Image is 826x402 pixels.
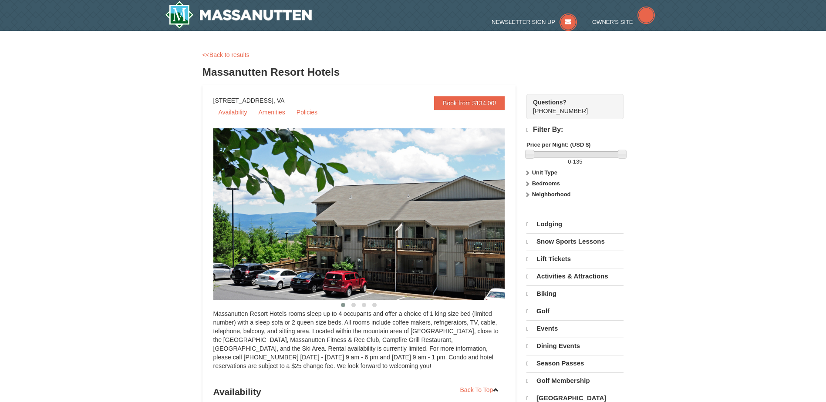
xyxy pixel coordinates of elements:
div: Massanutten Resort Hotels rooms sleep up to 4 occupants and offer a choice of 1 king size bed (li... [213,309,505,379]
span: Newsletter Sign Up [492,19,555,25]
strong: Price per Night: (USD $) [526,141,590,148]
strong: Neighborhood [532,191,571,198]
a: Events [526,320,624,337]
a: Lift Tickets [526,251,624,267]
a: Snow Sports Lessons [526,233,624,250]
a: Lodging [526,216,624,232]
h3: Availability [213,383,505,401]
img: 19219026-1-e3b4ac8e.jpg [213,128,527,300]
a: Back To Top [455,383,505,396]
a: Activities & Attractions [526,268,624,285]
span: 135 [573,158,583,165]
a: Book from $134.00! [434,96,505,110]
a: Dining Events [526,338,624,354]
span: 0 [568,158,571,165]
a: <<Back to results [202,51,249,58]
span: [PHONE_NUMBER] [533,98,608,114]
a: Golf Membership [526,372,624,389]
a: Season Passes [526,355,624,372]
h4: Filter By: [526,126,624,134]
a: Policies [291,106,323,119]
span: Owner's Site [592,19,633,25]
a: Availability [213,106,253,119]
a: Amenities [253,106,290,119]
a: Biking [526,285,624,302]
img: Massanutten Resort Logo [165,1,312,29]
h3: Massanutten Resort Hotels [202,64,624,81]
strong: Bedrooms [532,180,560,187]
strong: Questions? [533,99,566,106]
a: Golf [526,303,624,319]
a: Owner's Site [592,19,655,25]
a: Newsletter Sign Up [492,19,577,25]
strong: Unit Type [532,169,557,176]
label: - [526,157,624,166]
a: Massanutten Resort [165,1,312,29]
